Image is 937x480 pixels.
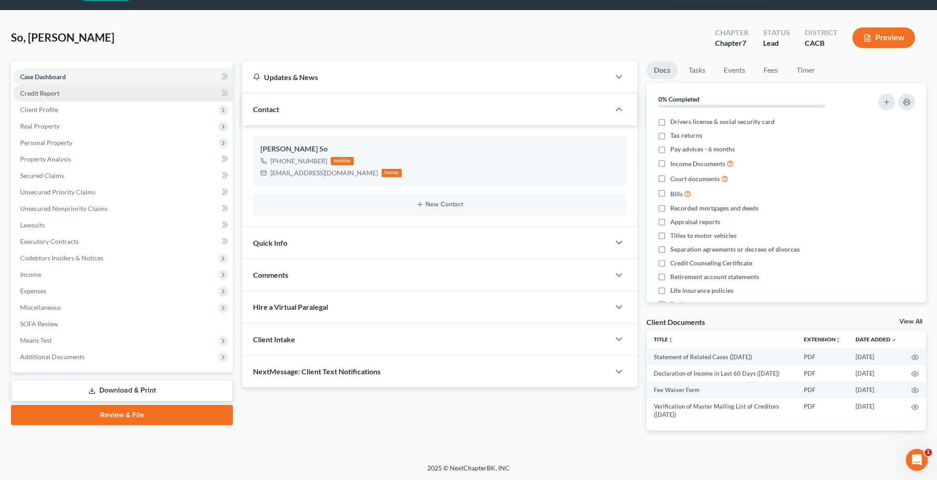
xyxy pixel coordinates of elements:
[270,156,327,166] div: [PHONE_NUMBER]
[670,131,702,140] span: Tax returns
[670,259,752,268] span: Credit Counseling Certificate
[253,72,599,82] div: Updates & News
[716,61,753,79] a: Events
[20,205,108,212] span: Unsecured Nonpriority Claims
[20,254,103,262] span: Codebtors Insiders & Notices
[13,233,233,250] a: Executory Contracts
[20,172,64,179] span: Secured Claims
[797,398,848,423] td: PDF
[789,61,822,79] a: Timer
[20,221,45,229] span: Lawsuits
[906,449,928,471] iframe: Intercom live chat
[253,105,279,113] span: Contact
[331,157,354,165] div: mobile
[891,337,897,343] i: expand_more
[742,38,746,47] span: 7
[646,365,797,382] td: Declaration of Income in Last 60 Days ([DATE])
[670,189,683,199] span: Bills
[852,27,915,48] button: Preview
[13,167,233,184] a: Secured Claims
[899,318,922,325] a: View All
[848,349,904,365] td: [DATE]
[20,155,71,163] span: Property Analysis
[646,317,705,327] div: Client Documents
[11,380,233,401] a: Download & Print
[670,300,717,309] span: Bank statements
[715,27,749,38] div: Chapter
[20,336,52,344] span: Means Test
[654,336,673,343] a: Titleunfold_more
[20,73,66,81] span: Case Dashboard
[670,286,733,295] span: Life insurance policies
[670,245,800,254] span: Separation agreements or decrees of divorces
[13,217,233,233] a: Lawsuits
[925,449,932,456] span: 1
[646,349,797,365] td: Statement of Related Cases ([DATE])
[20,353,85,361] span: Additional Documents
[670,145,735,154] span: Pay advices - 6 months
[856,336,897,343] a: Date Added expand_more
[646,398,797,423] td: Verification of Master Mailing List of Creditors ([DATE])
[13,69,233,85] a: Case Dashboard
[382,169,402,177] div: home
[670,204,759,213] span: Recorded mortgages and deeds
[20,122,59,130] span: Real Property
[670,272,759,281] span: Retirement account statements
[805,27,838,38] div: District
[13,85,233,102] a: Credit Report
[20,139,72,146] span: Personal Property
[646,61,678,79] a: Docs
[260,201,619,208] button: New Contact
[20,287,46,295] span: Expenses
[253,302,328,311] span: Hire a Virtual Paralegal
[670,217,720,227] span: Appraisal reports
[11,405,233,425] a: Review & File
[253,367,381,376] span: NextMessage: Client Text Notifications
[253,238,287,247] span: Quick Info
[11,31,114,44] span: So, [PERSON_NAME]
[13,184,233,200] a: Unsecured Priority Claims
[797,365,848,382] td: PDF
[270,168,378,178] div: [EMAIL_ADDRESS][DOMAIN_NAME]
[848,382,904,398] td: [DATE]
[646,382,797,398] td: Fee Waiver Form
[208,464,729,480] div: 2025 © NextChapterBK, INC
[681,61,713,79] a: Tasks
[13,316,233,332] a: SOFA Review
[253,335,295,344] span: Client Intake
[763,27,790,38] div: Status
[756,61,786,79] a: Fees
[253,270,288,279] span: Comments
[20,303,61,311] span: Miscellaneous
[13,151,233,167] a: Property Analysis
[20,89,59,97] span: Credit Report
[763,38,790,49] div: Lead
[797,382,848,398] td: PDF
[670,174,720,183] span: Court documents
[20,237,79,245] span: Executory Contracts
[835,337,841,343] i: unfold_more
[20,188,96,196] span: Unsecured Priority Claims
[804,336,841,343] a: Extensionunfold_more
[20,270,41,278] span: Income
[848,365,904,382] td: [DATE]
[13,200,233,217] a: Unsecured Nonpriority Claims
[668,337,673,343] i: unfold_more
[797,349,848,365] td: PDF
[658,95,700,103] strong: 0% Completed
[670,117,775,126] span: Drivers license & social security card
[848,398,904,423] td: [DATE]
[670,231,737,240] span: Titles to motor vehicles
[670,159,725,168] span: Income Documents
[20,106,58,113] span: Client Profile
[20,320,58,328] span: SOFA Review
[805,38,838,49] div: CACB
[260,144,619,155] div: [PERSON_NAME] So
[715,38,749,49] div: Chapter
